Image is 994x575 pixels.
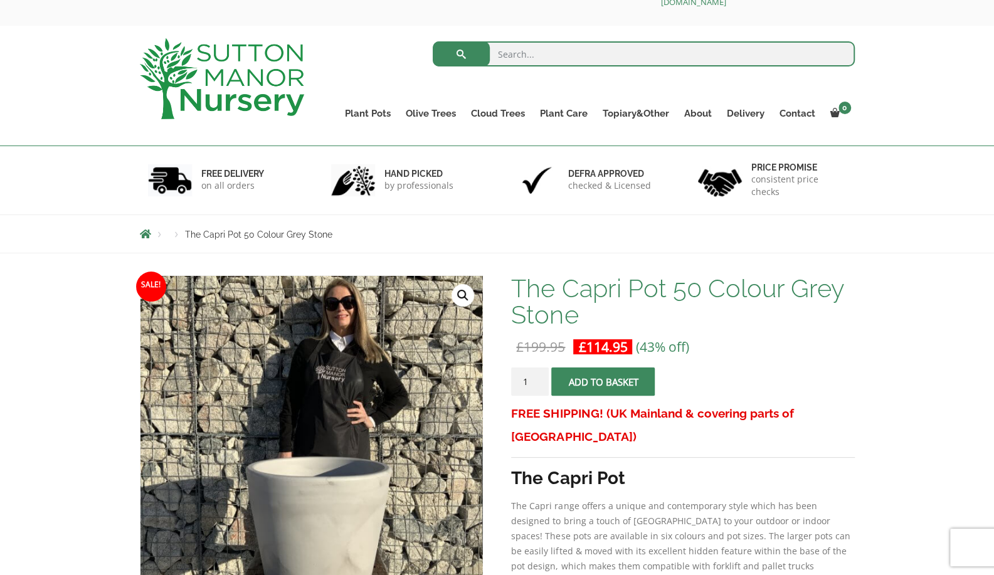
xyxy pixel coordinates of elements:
[578,338,627,356] bdi: 114.95
[568,179,651,192] p: checked & Licensed
[698,161,742,199] img: 4.jpg
[201,179,264,192] p: on all orders
[337,105,398,122] a: Plant Pots
[433,41,855,66] input: Search...
[568,168,651,179] h6: Defra approved
[384,168,453,179] h6: hand picked
[595,105,677,122] a: Topiary&Other
[452,284,474,307] a: View full-screen image gallery
[635,338,689,356] span: (43% off)
[511,367,549,396] input: Product quantity
[578,338,586,356] span: £
[511,275,854,328] h1: The Capri Pot 50 Colour Grey Stone
[823,105,855,122] a: 0
[398,105,463,122] a: Olive Trees
[677,105,719,122] a: About
[331,164,375,196] img: 2.jpg
[751,173,847,198] p: consistent price checks
[532,105,595,122] a: Plant Care
[772,105,823,122] a: Contact
[516,338,565,356] bdi: 199.95
[516,338,524,356] span: £
[148,164,192,196] img: 1.jpg
[140,229,855,239] nav: Breadcrumbs
[463,105,532,122] a: Cloud Trees
[515,164,559,196] img: 3.jpg
[838,102,851,114] span: 0
[719,105,772,122] a: Delivery
[136,272,166,302] span: Sale!
[511,402,854,448] h3: FREE SHIPPING! (UK Mainland & covering parts of [GEOGRAPHIC_DATA])
[140,38,304,119] img: logo
[751,162,847,173] h6: Price promise
[384,179,453,192] p: by professionals
[201,168,264,179] h6: FREE DELIVERY
[511,468,625,488] strong: The Capri Pot
[551,367,655,396] button: Add to basket
[185,229,332,240] span: The Capri Pot 50 Colour Grey Stone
